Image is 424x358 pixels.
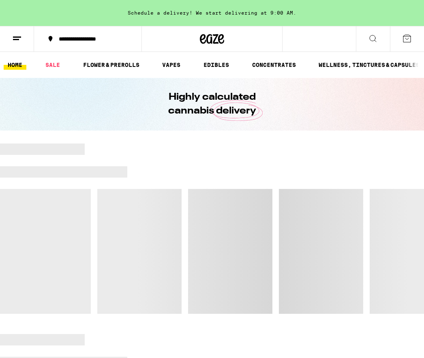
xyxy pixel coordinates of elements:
h1: Highly calculated cannabis delivery [145,90,279,118]
a: FLOWER & PREROLLS [79,60,143,70]
a: WELLNESS, TINCTURES & CAPSULES [315,60,424,70]
a: VAPES [158,60,184,70]
a: SALE [41,60,64,70]
a: CONCENTRATES [248,60,300,70]
a: HOME [4,60,26,70]
a: EDIBLES [199,60,233,70]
